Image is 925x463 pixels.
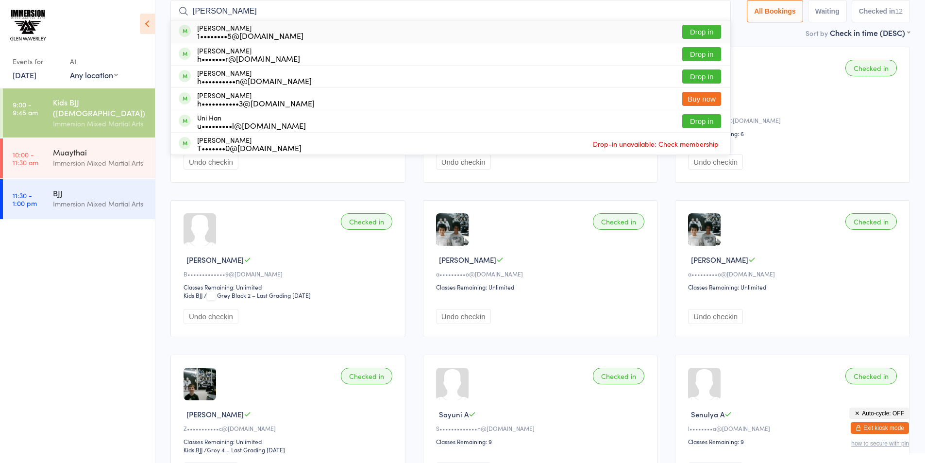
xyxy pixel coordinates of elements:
[184,154,238,170] button: Undo checkin
[204,291,311,299] span: / Grey Black 2 – Last Grading [DATE]
[691,409,724,419] span: Senulya A
[341,213,392,230] div: Checked in
[53,188,147,198] div: BJJ
[53,118,147,129] div: Immersion Mixed Martial Arts
[682,114,721,128] button: Drop in
[851,440,909,447] button: how to secure with pin
[688,309,743,324] button: Undo checkin
[688,270,900,278] div: a•••••••••o@[DOMAIN_NAME]
[3,138,155,178] a: 10:00 -11:30 amMuaythaiImmersion Mixed Martial Arts
[184,309,238,324] button: Undo checkin
[688,213,721,246] img: image1756517724.png
[13,191,37,207] time: 11:30 - 1:00 pm
[830,27,910,38] div: Check in time (DESC)
[851,422,909,434] button: Exit kiosk mode
[13,53,60,69] div: Events for
[53,157,147,169] div: Immersion Mixed Martial Arts
[590,137,721,151] span: Drop-in unavailable: Check membership
[895,7,903,15] div: 12
[197,54,300,62] div: h•••••••r@[DOMAIN_NAME]
[197,144,302,152] div: T•••••••0@[DOMAIN_NAME]
[186,409,244,419] span: [PERSON_NAME]
[849,408,909,419] button: Auto-cycle: OFF
[70,69,118,80] div: Any location
[184,446,202,454] div: Kids BJJ
[197,77,312,85] div: h••••••••••n@[DOMAIN_NAME]
[682,69,721,84] button: Drop in
[13,101,38,116] time: 9:00 - 9:45 am
[688,283,900,291] div: Classes Remaining: Unlimited
[688,129,900,137] div: Classes Remaining: 6
[688,116,900,124] div: p•••••••••••9@[DOMAIN_NAME]
[436,213,469,246] img: image1756517718.png
[593,213,644,230] div: Checked in
[436,309,491,324] button: Undo checkin
[436,270,648,278] div: a•••••••••o@[DOMAIN_NAME]
[688,154,743,170] button: Undo checkin
[10,7,46,44] img: Immersion MMA Glen Waverley
[436,437,648,446] div: Classes Remaining: 9
[197,136,302,152] div: [PERSON_NAME]
[688,424,900,432] div: l••••••••a@[DOMAIN_NAME]
[3,88,155,137] a: 9:00 -9:45 amKids BJJ ([DEMOGRAPHIC_DATA])Immersion Mixed Martial Arts
[13,151,38,166] time: 10:00 - 11:30 am
[593,368,644,384] div: Checked in
[845,60,897,76] div: Checked in
[70,53,118,69] div: At
[691,255,748,265] span: [PERSON_NAME]
[197,114,306,129] div: Uni Han
[197,121,306,129] div: u•••••••••l@[DOMAIN_NAME]
[682,47,721,61] button: Drop in
[197,47,300,62] div: [PERSON_NAME]
[682,92,721,106] button: Buy now
[688,437,900,446] div: Classes Remaining: 9
[184,283,395,291] div: Classes Remaining: Unlimited
[845,213,897,230] div: Checked in
[197,91,315,107] div: [PERSON_NAME]
[439,409,469,419] span: Sayuni A
[197,24,303,39] div: [PERSON_NAME]
[682,25,721,39] button: Drop in
[845,368,897,384] div: Checked in
[13,69,36,80] a: [DATE]
[436,424,648,432] div: S•••••••••••••n@[DOMAIN_NAME]
[439,255,496,265] span: [PERSON_NAME]
[53,198,147,209] div: Immersion Mixed Martial Arts
[184,270,395,278] div: B•••••••••••••9@[DOMAIN_NAME]
[184,437,395,446] div: Classes Remaining: Unlimited
[197,69,312,85] div: [PERSON_NAME]
[341,368,392,384] div: Checked in
[53,147,147,157] div: Muaythai
[184,424,395,432] div: Z•••••••••••c@[DOMAIN_NAME]
[184,368,216,400] img: image1725957752.png
[204,446,285,454] span: / Grey 4 – Last Grading [DATE]
[3,179,155,219] a: 11:30 -1:00 pmBJJImmersion Mixed Martial Arts
[197,99,315,107] div: h•••••••••••3@[DOMAIN_NAME]
[186,255,244,265] span: [PERSON_NAME]
[53,97,147,118] div: Kids BJJ ([DEMOGRAPHIC_DATA])
[184,291,202,299] div: Kids BJJ
[806,28,828,38] label: Sort by
[436,283,648,291] div: Classes Remaining: Unlimited
[436,154,491,170] button: Undo checkin
[197,32,303,39] div: 1••••••••5@[DOMAIN_NAME]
